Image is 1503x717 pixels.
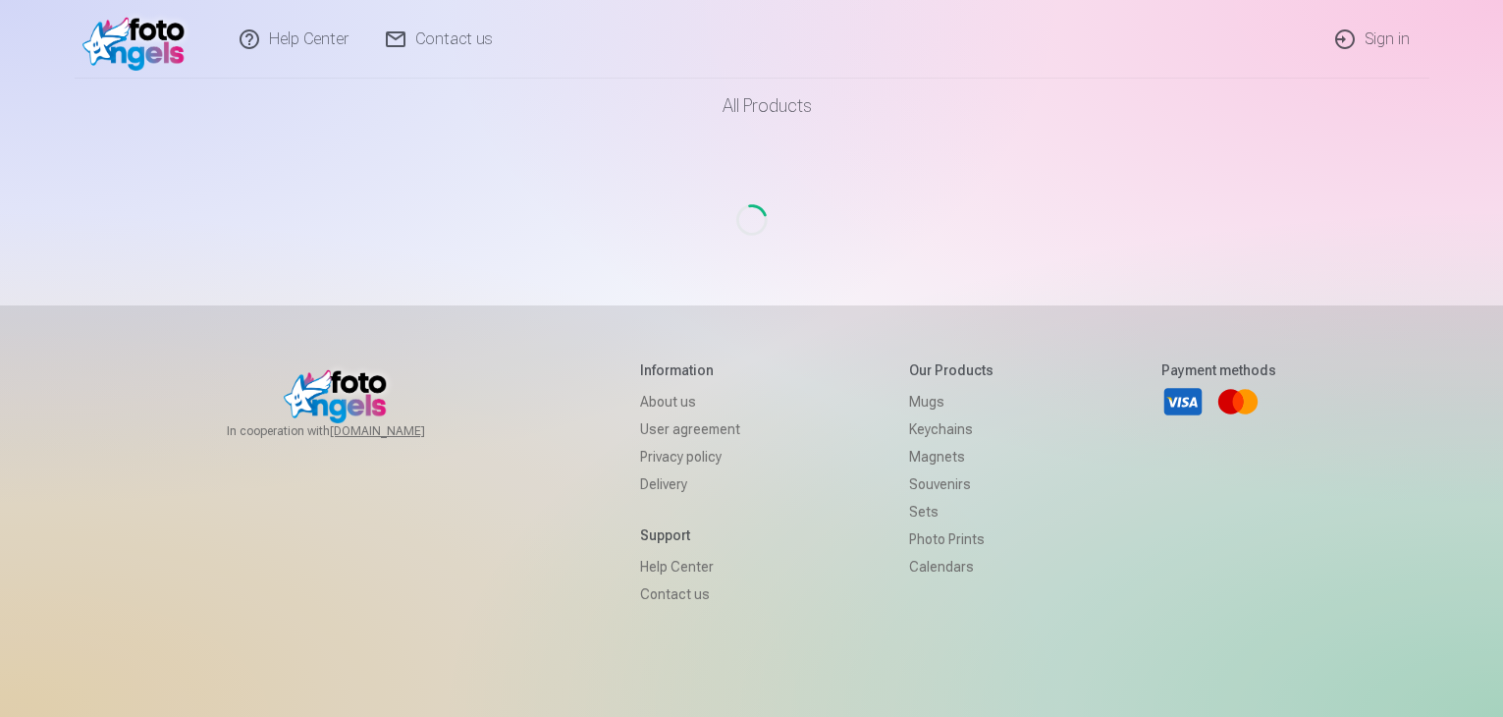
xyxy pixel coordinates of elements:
h5: Information [640,360,740,380]
a: Souvenirs [909,470,993,498]
h5: Support [640,525,740,545]
a: Help Center [640,553,740,580]
img: /v1 [82,8,195,71]
a: Mastercard [1216,380,1260,423]
a: Visa [1161,380,1205,423]
a: Sets [909,498,993,525]
a: All products [668,79,835,134]
a: Magnets [909,443,993,470]
span: In cooperation with [227,423,472,439]
h5: Our products [909,360,993,380]
a: [DOMAIN_NAME] [330,423,472,439]
a: Photo prints [909,525,993,553]
a: Mugs [909,388,993,415]
a: Delivery [640,470,740,498]
a: Calendars [909,553,993,580]
a: Keychains [909,415,993,443]
h5: Payment methods [1161,360,1276,380]
a: User agreement [640,415,740,443]
a: About us [640,388,740,415]
a: Privacy policy [640,443,740,470]
a: Contact us [640,580,740,608]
